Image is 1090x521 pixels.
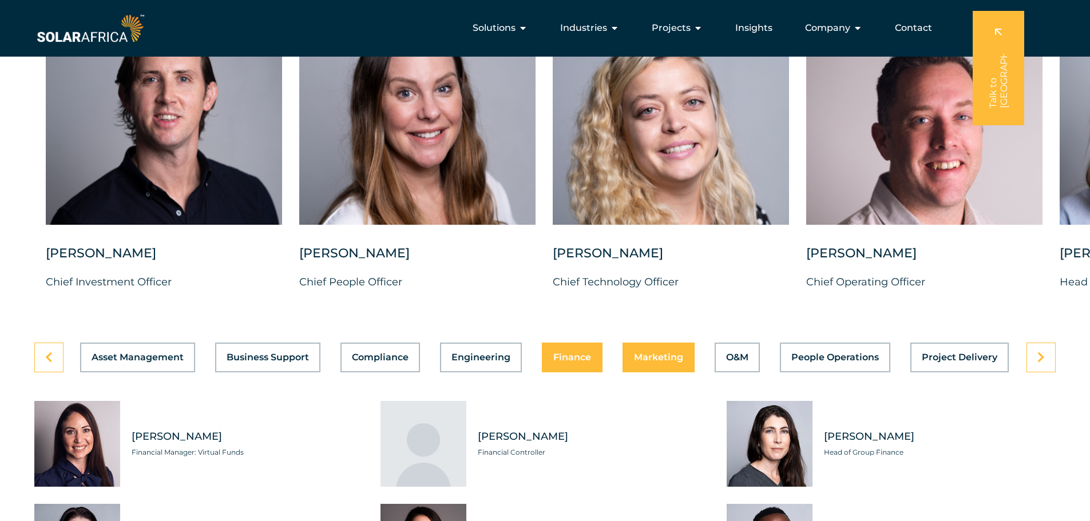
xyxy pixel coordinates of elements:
span: Project Delivery [922,353,997,362]
div: [PERSON_NAME] [553,245,789,273]
p: Chief Investment Officer [46,273,282,291]
span: Marketing [634,353,683,362]
span: Company [805,21,850,35]
a: Contact [895,21,932,35]
nav: Menu [146,17,941,39]
span: [PERSON_NAME] [132,429,363,444]
span: Solutions [473,21,516,35]
span: O&M [726,353,748,362]
p: Chief Operating Officer [806,273,1043,291]
p: Chief People Officer [299,273,536,291]
span: Business Support [227,353,309,362]
a: Insights [735,21,772,35]
div: [PERSON_NAME] [299,245,536,273]
span: People Operations [791,353,879,362]
span: Financial Controller [478,447,710,458]
div: Menu Toggle [146,17,941,39]
span: Compliance [352,353,409,362]
span: [PERSON_NAME] [478,429,710,444]
span: Industries [560,21,607,35]
span: Financial Manager: Virtual Funds [132,447,363,458]
div: [PERSON_NAME] [46,245,282,273]
span: Head of Group Finance [824,447,1056,458]
p: Chief Technology Officer [553,273,789,291]
span: [PERSON_NAME] [824,429,1056,444]
span: Asset Management [92,353,184,362]
div: [PERSON_NAME] [806,245,1043,273]
span: Finance [553,353,591,362]
span: Engineering [451,353,510,362]
span: Projects [652,21,691,35]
